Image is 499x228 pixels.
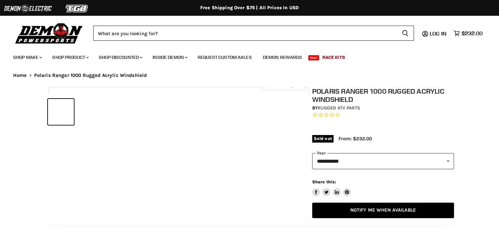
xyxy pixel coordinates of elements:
[265,83,302,88] span: Click to expand
[148,51,191,64] a: Inside Demon
[312,135,334,142] span: Sold out
[430,30,446,37] span: Log in
[34,73,147,78] span: Polaris Ranger 1000 Rugged Acrylic Windshield
[48,99,74,125] button: IMAGE thumbnail
[93,26,414,41] form: Product
[93,26,397,41] input: Search
[338,136,372,142] span: From: $232.00
[13,73,27,78] a: Home
[450,29,486,38] a: $232.00
[94,51,146,64] a: Shop Discounted
[397,26,414,41] button: Search
[312,153,454,169] select: year
[318,105,360,111] a: Rugged ATV Parts
[312,112,454,119] span: Rated 0.0 out of 5 stars 0 reviews
[312,87,454,103] h1: Polaris Ranger 1000 Rugged Acrylic Windshield
[13,21,85,45] img: Demon Powersports
[462,30,483,36] span: $232.00
[312,179,351,196] aside: Share this:
[8,48,481,64] ul: Main menu
[312,203,454,218] a: Notify Me When Available
[308,55,319,60] span: New!
[317,51,350,64] a: Race Kits
[312,179,336,184] span: Share this:
[312,104,454,112] div: by
[47,51,93,64] a: Shop Product
[258,51,307,64] a: Demon Rewards
[3,2,53,15] img: Demon Electric Logo 2
[193,51,257,64] a: Request Custom Axles
[8,51,46,64] a: Shop Make
[53,2,102,15] img: TGB Logo 2
[427,31,450,36] a: Log in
